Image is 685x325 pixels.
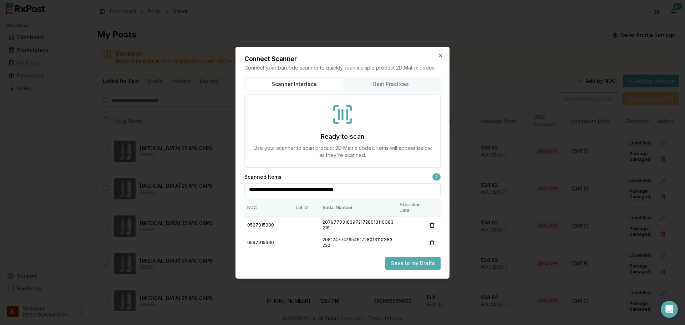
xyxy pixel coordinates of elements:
[385,257,441,270] button: Save to my Drafts
[244,64,441,71] p: Connect your barcode scanner to quickly scan multiple product 2D Matrix codes.
[253,144,432,159] p: Use your scanner to scan product 2D Matrix codes. Items will appear below as they're scanned.
[432,173,441,181] span: 2
[246,78,342,90] button: Scanner Interface
[661,301,678,318] iframe: Intercom live chat
[244,56,441,62] h2: Connect Scanner
[293,199,320,217] th: Lot ID
[244,199,293,217] th: NDC
[320,199,397,217] th: Serial Number
[320,216,397,234] td: 207977031839721728013110G83218
[397,199,423,217] th: Expiration Date
[244,173,281,181] h3: Scanned Items
[320,234,397,251] td: 208124774265461728013110G83220
[244,216,293,234] td: 0597015330
[244,234,293,251] td: 0597015330
[321,132,364,142] h3: Ready to scan
[342,78,439,90] button: Best Practices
